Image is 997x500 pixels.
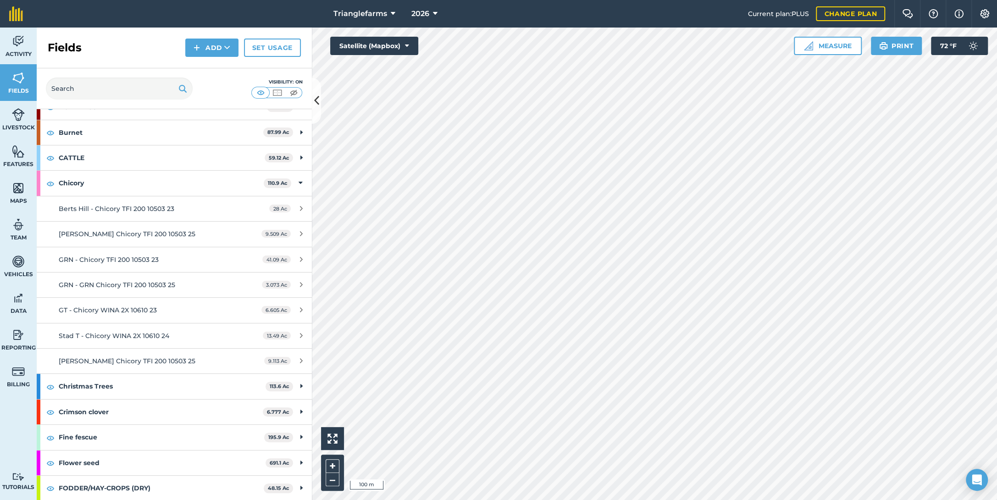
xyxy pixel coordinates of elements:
[794,37,862,55] button: Measure
[12,291,25,305] img: svg+xml;base64,PD94bWwgdmVyc2lvbj0iMS4wIiBlbmNvZGluZz0idXRmLTgiPz4KPCEtLSBHZW5lcmF0b3I6IEFkb2JlIE...
[46,381,55,392] img: svg+xml;base64,PHN2ZyB4bWxucz0iaHR0cDovL3d3dy53My5vcmcvMjAwMC9zdmciIHdpZHRoPSIxOCIgaGVpZ2h0PSIyNC...
[59,332,169,340] span: Stad T - Chicory WINA 2X 10610 24
[288,88,299,97] img: svg+xml;base64,PHN2ZyB4bWxucz0iaHR0cDovL3d3dy53My5vcmcvMjAwMC9zdmciIHdpZHRoPSI1MCIgaGVpZ2h0PSI0MC...
[902,9,913,18] img: Two speech bubbles overlapping with the left bubble in the forefront
[244,39,301,57] a: Set usage
[270,460,289,466] strong: 691.1 Ac
[37,272,312,297] a: GRN - GRN Chicory TFI 200 10503 253.073 Ac
[46,178,55,189] img: svg+xml;base64,PHN2ZyB4bWxucz0iaHR0cDovL3d3dy53My5vcmcvMjAwMC9zdmciIHdpZHRoPSIxOCIgaGVpZ2h0PSIyNC...
[48,40,82,55] h2: Fields
[37,323,312,348] a: Stad T - Chicory WINA 2X 10610 2413.49 Ac
[12,34,25,48] img: svg+xml;base64,PD94bWwgdmVyc2lvbj0iMS4wIiBlbmNvZGluZz0idXRmLTgiPz4KPCEtLSBHZW5lcmF0b3I6IEFkb2JlIE...
[271,88,283,97] img: svg+xml;base64,PHN2ZyB4bWxucz0iaHR0cDovL3d3dy53My5vcmcvMjAwMC9zdmciIHdpZHRoPSI1MCIgaGVpZ2h0PSI0MC...
[262,256,291,263] span: 41.09 Ac
[12,71,25,85] img: svg+xml;base64,PHN2ZyB4bWxucz0iaHR0cDovL3d3dy53My5vcmcvMjAwMC9zdmciIHdpZHRoPSI1NiIgaGVpZ2h0PSI2MC...
[270,383,289,389] strong: 113.6 Ac
[268,485,289,491] strong: 48.15 Ac
[12,365,25,378] img: svg+xml;base64,PD94bWwgdmVyc2lvbj0iMS4wIiBlbmNvZGluZz0idXRmLTgiPz4KPCEtLSBHZW5lcmF0b3I6IEFkb2JlIE...
[326,473,339,486] button: –
[59,120,263,145] strong: Burnet
[928,9,939,18] img: A question mark icon
[264,357,291,365] span: 9.113 Ac
[966,469,988,491] div: Open Intercom Messenger
[59,171,264,195] strong: Chicory
[940,37,957,55] span: 72 ° F
[194,42,200,53] img: svg+xml;base64,PHN2ZyB4bWxucz0iaHR0cDovL3d3dy53My5vcmcvMjAwMC9zdmciIHdpZHRoPSIxNCIgaGVpZ2h0PSIyNC...
[333,8,387,19] span: Trianglefarms
[37,298,312,322] a: GT - Chicory WINA 2X 10610 236.605 Ac
[37,349,312,373] a: [PERSON_NAME] Chicory TFI 200 10503 259.113 Ac
[255,88,266,97] img: svg+xml;base64,PHN2ZyB4bWxucz0iaHR0cDovL3d3dy53My5vcmcvMjAwMC9zdmciIHdpZHRoPSI1MCIgaGVpZ2h0PSI0MC...
[37,374,312,399] div: Christmas Trees113.6 Ac
[59,357,195,365] span: [PERSON_NAME] Chicory TFI 200 10503 25
[804,41,813,50] img: Ruler icon
[748,9,809,19] span: Current plan : PLUS
[46,432,55,443] img: svg+xml;base64,PHN2ZyB4bWxucz0iaHR0cDovL3d3dy53My5vcmcvMjAwMC9zdmciIHdpZHRoPSIxOCIgaGVpZ2h0PSIyNC...
[59,450,266,475] strong: Flower seed
[37,171,312,195] div: Chicory110.9 Ac
[46,483,55,494] img: svg+xml;base64,PHN2ZyB4bWxucz0iaHR0cDovL3d3dy53My5vcmcvMjAwMC9zdmciIHdpZHRoPSIxOCIgaGVpZ2h0PSIyNC...
[251,78,303,86] div: Visibility: On
[37,222,312,246] a: [PERSON_NAME] Chicory TFI 200 10503 259.509 Ac
[326,459,339,473] button: +
[816,6,885,21] a: Change plan
[59,256,159,264] span: GRN - Chicory TFI 200 10503 23
[12,108,25,122] img: svg+xml;base64,PD94bWwgdmVyc2lvbj0iMS4wIiBlbmNvZGluZz0idXRmLTgiPz4KPCEtLSBHZW5lcmF0b3I6IEFkb2JlIE...
[46,78,193,100] input: Search
[269,205,291,212] span: 28 Ac
[879,40,888,51] img: svg+xml;base64,PHN2ZyB4bWxucz0iaHR0cDovL3d3dy53My5vcmcvMjAwMC9zdmciIHdpZHRoPSIxOSIgaGVpZ2h0PSIyNC...
[12,218,25,232] img: svg+xml;base64,PD94bWwgdmVyc2lvbj0iMS4wIiBlbmNvZGluZz0idXRmLTgiPz4KPCEtLSBHZW5lcmF0b3I6IEFkb2JlIE...
[37,425,312,450] div: Fine fescue195.9 Ac
[46,152,55,163] img: svg+xml;base64,PHN2ZyB4bWxucz0iaHR0cDovL3d3dy53My5vcmcvMjAwMC9zdmciIHdpZHRoPSIxOCIgaGVpZ2h0PSIyNC...
[263,332,291,339] span: 13.49 Ac
[964,37,982,55] img: svg+xml;base64,PD94bWwgdmVyc2lvbj0iMS4wIiBlbmNvZGluZz0idXRmLTgiPz4KPCEtLSBHZW5lcmF0b3I6IEFkb2JlIE...
[37,145,312,170] div: CATTLE59.12 Ac
[185,39,238,57] button: Add
[269,155,289,161] strong: 59.12 Ac
[327,433,338,444] img: Four arrows, one pointing top left, one top right, one bottom right and the last bottom left
[12,181,25,195] img: svg+xml;base64,PHN2ZyB4bWxucz0iaHR0cDovL3d3dy53My5vcmcvMjAwMC9zdmciIHdpZHRoPSI1NiIgaGVpZ2h0PSI2MC...
[59,374,266,399] strong: Christmas Trees
[411,8,429,19] span: 2026
[12,472,25,481] img: svg+xml;base64,PD94bWwgdmVyc2lvbj0iMS4wIiBlbmNvZGluZz0idXRmLTgiPz4KPCEtLSBHZW5lcmF0b3I6IEFkb2JlIE...
[59,205,174,213] span: Berts Hill - Chicory TFI 200 10503 23
[268,434,289,440] strong: 195.9 Ac
[37,400,312,424] div: Crimson clover6.777 Ac
[37,247,312,272] a: GRN - Chicory TFI 200 10503 2341.09 Ac
[46,127,55,138] img: svg+xml;base64,PHN2ZyB4bWxucz0iaHR0cDovL3d3dy53My5vcmcvMjAwMC9zdmciIHdpZHRoPSIxOCIgaGVpZ2h0PSIyNC...
[12,255,25,268] img: svg+xml;base64,PD94bWwgdmVyc2lvbj0iMS4wIiBlbmNvZGluZz0idXRmLTgiPz4KPCEtLSBHZW5lcmF0b3I6IEFkb2JlIE...
[59,281,175,289] span: GRN - GRN Chicory TFI 200 10503 25
[59,230,195,238] span: [PERSON_NAME] Chicory TFI 200 10503 25
[59,400,263,424] strong: Crimson clover
[59,145,265,170] strong: CATTLE
[871,37,922,55] button: Print
[262,281,291,289] span: 3.073 Ac
[954,8,964,19] img: svg+xml;base64,PHN2ZyB4bWxucz0iaHR0cDovL3d3dy53My5vcmcvMjAwMC9zdmciIHdpZHRoPSIxNyIgaGVpZ2h0PSIxNy...
[268,180,288,186] strong: 110.9 Ac
[261,306,291,314] span: 6.605 Ac
[9,6,23,21] img: fieldmargin Logo
[12,144,25,158] img: svg+xml;base64,PHN2ZyB4bWxucz0iaHR0cDovL3d3dy53My5vcmcvMjAwMC9zdmciIHdpZHRoPSI1NiIgaGVpZ2h0PSI2MC...
[267,409,289,415] strong: 6.777 Ac
[261,230,291,238] span: 9.509 Ac
[59,306,157,314] span: GT - Chicory WINA 2X 10610 23
[37,450,312,475] div: Flower seed691.1 Ac
[46,406,55,417] img: svg+xml;base64,PHN2ZyB4bWxucz0iaHR0cDovL3d3dy53My5vcmcvMjAwMC9zdmciIHdpZHRoPSIxOCIgaGVpZ2h0PSIyNC...
[37,120,312,145] div: Burnet87.99 Ac
[178,83,187,94] img: svg+xml;base64,PHN2ZyB4bWxucz0iaHR0cDovL3d3dy53My5vcmcvMjAwMC9zdmciIHdpZHRoPSIxOSIgaGVpZ2h0PSIyNC...
[267,129,289,135] strong: 87.99 Ac
[46,457,55,468] img: svg+xml;base64,PHN2ZyB4bWxucz0iaHR0cDovL3d3dy53My5vcmcvMjAwMC9zdmciIHdpZHRoPSIxOCIgaGVpZ2h0PSIyNC...
[12,328,25,342] img: svg+xml;base64,PD94bWwgdmVyc2lvbj0iMS4wIiBlbmNvZGluZz0idXRmLTgiPz4KPCEtLSBHZW5lcmF0b3I6IEFkb2JlIE...
[59,425,264,450] strong: Fine fescue
[330,37,418,55] button: Satellite (Mapbox)
[37,196,312,221] a: Berts Hill - Chicory TFI 200 10503 2328 Ac
[931,37,988,55] button: 72 °F
[979,9,990,18] img: A cog icon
